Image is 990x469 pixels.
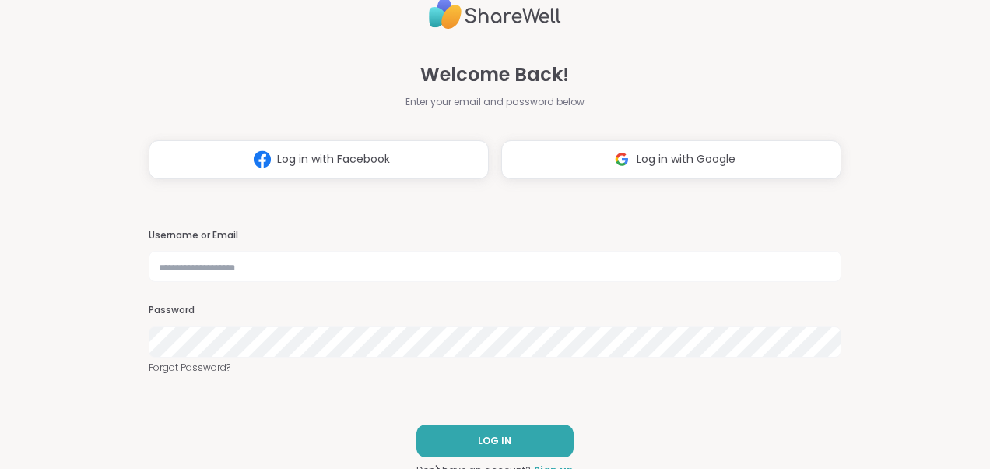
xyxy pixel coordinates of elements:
[277,151,390,167] span: Log in with Facebook
[149,304,841,317] h3: Password
[607,145,637,174] img: ShareWell Logomark
[637,151,735,167] span: Log in with Google
[416,425,574,457] button: LOG IN
[149,361,841,375] a: Forgot Password?
[478,434,511,448] span: LOG IN
[420,61,569,89] span: Welcome Back!
[149,140,489,179] button: Log in with Facebook
[405,95,585,109] span: Enter your email and password below
[247,145,277,174] img: ShareWell Logomark
[501,140,841,179] button: Log in with Google
[149,229,841,242] h3: Username or Email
